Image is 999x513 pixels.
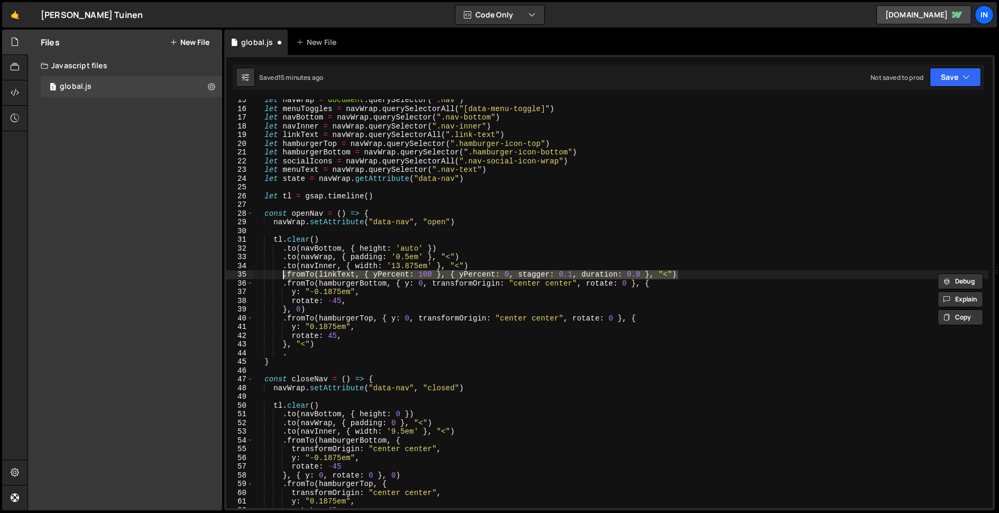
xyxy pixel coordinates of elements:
div: 37 [226,288,253,297]
button: Explain [938,291,983,307]
div: 24 [226,175,253,184]
div: 48 [226,384,253,393]
div: 58 [226,471,253,480]
div: 36 [226,279,253,288]
div: 39 [226,305,253,314]
div: 43 [226,340,253,349]
div: 25 [226,183,253,192]
div: 45 [226,358,253,367]
a: In [975,5,994,24]
div: 59 [226,480,253,489]
div: global.js [241,37,273,48]
div: 21 [226,148,253,157]
a: [DOMAIN_NAME] [876,5,971,24]
div: 23 [226,166,253,175]
div: 55 [226,445,253,454]
button: Code Only [455,5,544,24]
div: 22 [226,157,253,166]
div: 16 [226,105,253,114]
div: 57 [226,462,253,471]
button: Copy [938,309,983,325]
button: New File [170,38,209,47]
div: 16928/46355.js [41,76,222,97]
div: 35 [226,270,253,279]
div: Saved [259,73,323,82]
span: 1 [50,84,56,92]
div: 34 [226,262,253,271]
div: 47 [226,375,253,384]
div: 61 [226,497,253,506]
div: 56 [226,454,253,463]
div: 44 [226,349,253,358]
div: 53 [226,427,253,436]
div: 60 [226,489,253,498]
div: 15 [226,96,253,105]
div: 50 [226,401,253,410]
div: Not saved to prod [870,73,923,82]
div: 30 [226,227,253,236]
div: 42 [226,332,253,341]
div: 49 [226,392,253,401]
div: 26 [226,192,253,201]
div: 41 [226,323,253,332]
div: 20 [226,140,253,149]
button: Debug [938,273,983,289]
div: 46 [226,367,253,375]
div: [PERSON_NAME] Tuinen [41,8,143,21]
div: 52 [226,419,253,428]
div: 40 [226,314,253,323]
div: 19 [226,131,253,140]
div: 31 [226,235,253,244]
div: global.js [60,82,91,91]
div: 33 [226,253,253,262]
h2: Files [41,36,60,48]
a: 🤙 [2,2,28,28]
div: 29 [226,218,253,227]
div: 17 [226,113,253,122]
div: New File [296,37,341,48]
div: 54 [226,436,253,445]
div: 18 [226,122,253,131]
div: 28 [226,209,253,218]
button: Save [930,68,981,87]
div: 38 [226,297,253,306]
div: 51 [226,410,253,419]
div: Javascript files [28,55,222,76]
div: 32 [226,244,253,253]
div: 27 [226,200,253,209]
div: 15 minutes ago [278,73,323,82]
